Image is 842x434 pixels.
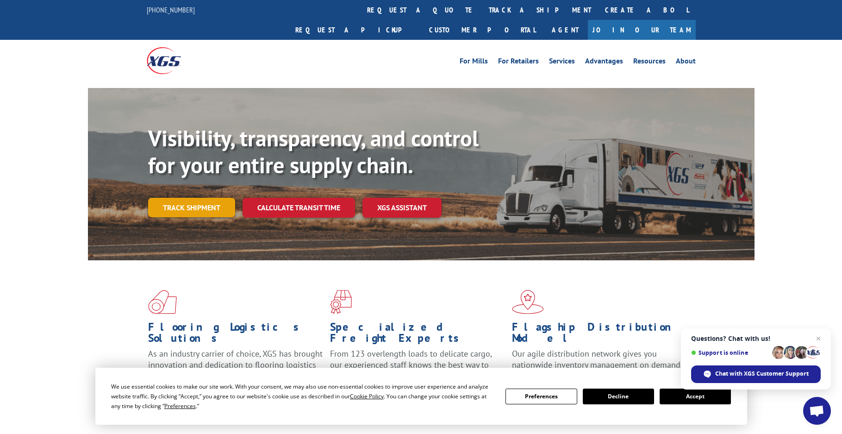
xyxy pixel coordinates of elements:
span: Our agile distribution network gives you nationwide inventory management on demand. [512,348,682,370]
a: Calculate transit time [243,198,355,218]
div: Cookie Consent Prompt [95,368,747,425]
span: Chat with XGS Customer Support [715,370,809,378]
button: Accept [660,389,731,404]
button: Decline [583,389,654,404]
h1: Specialized Freight Experts [330,321,505,348]
a: Resources [633,57,666,68]
h1: Flagship Distribution Model [512,321,687,348]
span: Support is online [691,349,769,356]
a: For Retailers [498,57,539,68]
a: Advantages [585,57,623,68]
div: Chat with XGS Customer Support [691,365,821,383]
a: Join Our Team [588,20,696,40]
span: Preferences [164,402,196,410]
h1: Flooring Logistics Solutions [148,321,323,348]
a: About [676,57,696,68]
img: xgs-icon-flagship-distribution-model-red [512,290,544,314]
b: Visibility, transparency, and control for your entire supply chain. [148,124,479,179]
a: XGS ASSISTANT [362,198,442,218]
img: xgs-icon-total-supply-chain-intelligence-red [148,290,177,314]
p: From 123 overlength loads to delicate cargo, our experienced staff knows the best way to move you... [330,348,505,390]
a: Track shipment [148,198,235,217]
a: Customer Portal [422,20,543,40]
a: [PHONE_NUMBER] [147,5,195,14]
div: Open chat [803,397,831,425]
img: xgs-icon-focused-on-flooring-red [330,290,352,314]
span: Close chat [813,333,824,344]
div: We use essential cookies to make our site work. With your consent, we may also use non-essential ... [111,382,494,411]
a: Request a pickup [288,20,422,40]
span: Cookie Policy [350,392,384,400]
button: Preferences [505,389,577,404]
a: Services [549,57,575,68]
span: Questions? Chat with us! [691,335,821,342]
a: For Mills [460,57,488,68]
span: As an industry carrier of choice, XGS has brought innovation and dedication to flooring logistics... [148,348,323,381]
a: Agent [543,20,588,40]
